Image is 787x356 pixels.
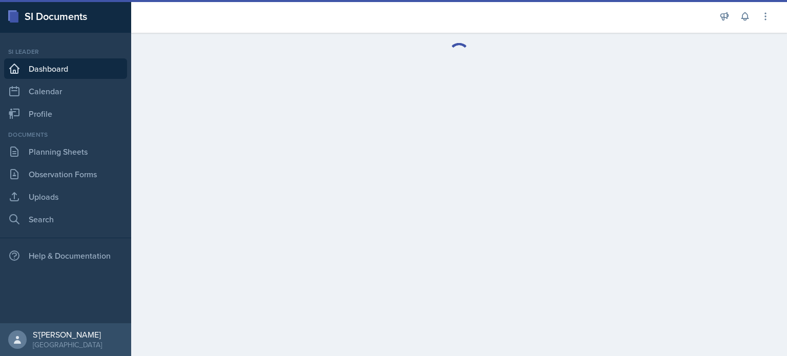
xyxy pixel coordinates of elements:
a: Profile [4,103,127,124]
a: Search [4,209,127,229]
a: Planning Sheets [4,141,127,162]
a: Calendar [4,81,127,101]
div: Help & Documentation [4,245,127,266]
div: [GEOGRAPHIC_DATA] [33,340,102,350]
div: Si leader [4,47,127,56]
a: Uploads [4,186,127,207]
a: Observation Forms [4,164,127,184]
div: Documents [4,130,127,139]
a: Dashboard [4,58,127,79]
div: S'[PERSON_NAME] [33,329,102,340]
